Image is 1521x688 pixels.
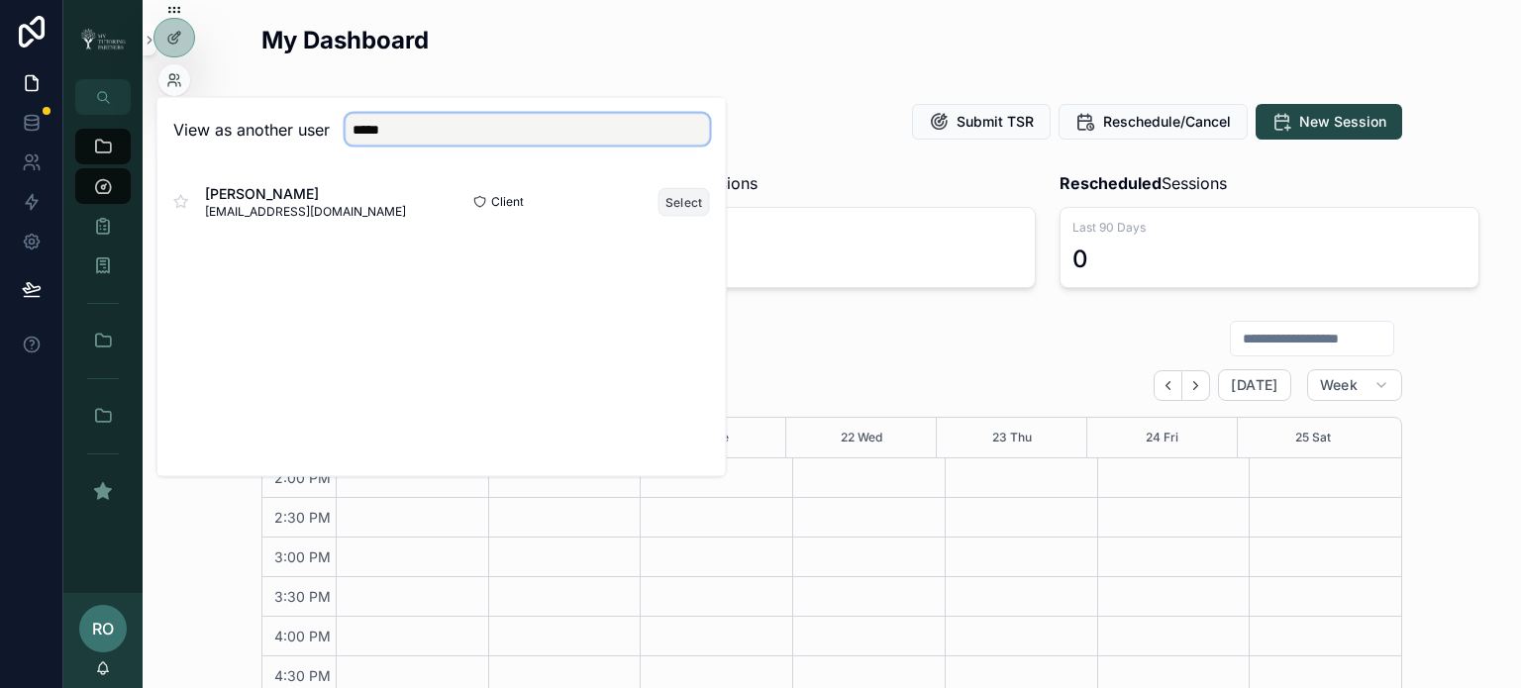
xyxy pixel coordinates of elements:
[269,469,336,486] span: 2:00 PM
[205,204,406,220] span: [EMAIL_ADDRESS][DOMAIN_NAME]
[957,112,1034,132] span: Submit TSR
[1154,370,1182,401] button: Back
[659,187,710,216] button: Select
[1218,369,1290,401] button: [DATE]
[269,667,336,684] span: 4:30 PM
[269,588,336,605] span: 3:30 PM
[628,220,1023,236] span: Last 90 Days
[992,418,1032,457] button: 23 Thu
[75,27,131,52] img: App logo
[1103,112,1231,132] span: Reschedule/Cancel
[1072,244,1088,275] div: 0
[1231,376,1277,394] span: [DATE]
[269,509,336,526] span: 2:30 PM
[1059,104,1248,140] button: Reschedule/Cancel
[1295,418,1331,457] button: 25 Sat
[1299,112,1386,132] span: New Session
[173,118,330,142] h2: View as another user
[205,184,406,204] span: [PERSON_NAME]
[261,24,429,56] h2: My Dashboard
[1256,104,1402,140] button: New Session
[1320,376,1358,394] span: Week
[63,115,143,535] div: scrollable content
[92,617,114,640] span: RO
[912,104,1051,140] button: Submit TSR
[1072,220,1468,236] span: Last 90 Days
[491,194,524,210] span: Client
[1307,369,1402,401] button: Week
[1182,370,1210,401] button: Next
[1146,418,1178,457] button: 24 Fri
[269,628,336,644] span: 4:00 PM
[1060,173,1162,193] strong: Rescheduled
[841,418,882,457] button: 22 Wed
[269,548,336,565] span: 3:00 PM
[1060,171,1227,195] span: Sessions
